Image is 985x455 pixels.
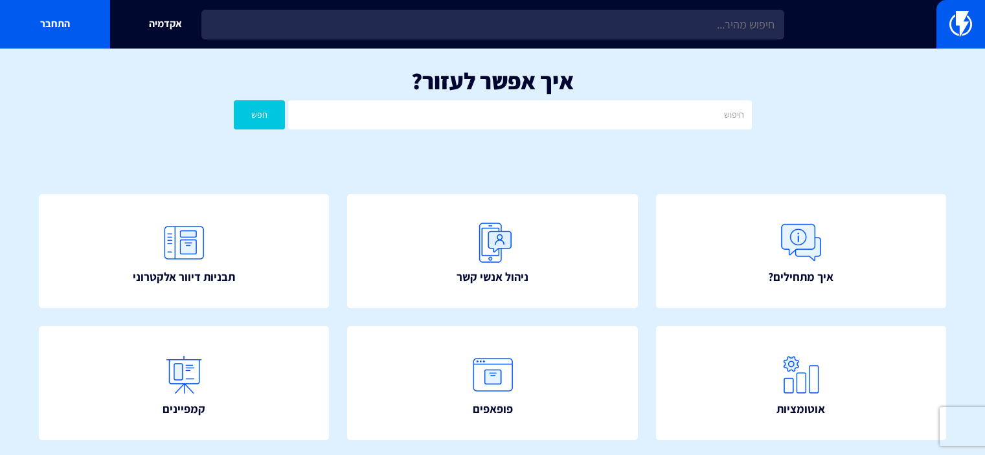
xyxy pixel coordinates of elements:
[234,100,286,129] button: חפש
[656,194,946,308] a: איך מתחילים?
[347,194,637,308] a: ניהול אנשי קשר
[288,100,751,129] input: חיפוש
[347,326,637,440] a: פופאפים
[457,269,528,285] span: ניהול אנשי קשר
[39,326,329,440] a: קמפיינים
[656,326,946,440] a: אוטומציות
[39,194,329,308] a: תבניות דיוור אלקטרוני
[201,10,784,39] input: חיפוש מהיר...
[776,401,825,417] span: אוטומציות
[768,269,833,285] span: איך מתחילים?
[133,269,235,285] span: תבניות דיוור אלקטרוני
[19,68,966,94] h1: איך אפשר לעזור?
[473,401,513,417] span: פופאפים
[163,401,205,417] span: קמפיינים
